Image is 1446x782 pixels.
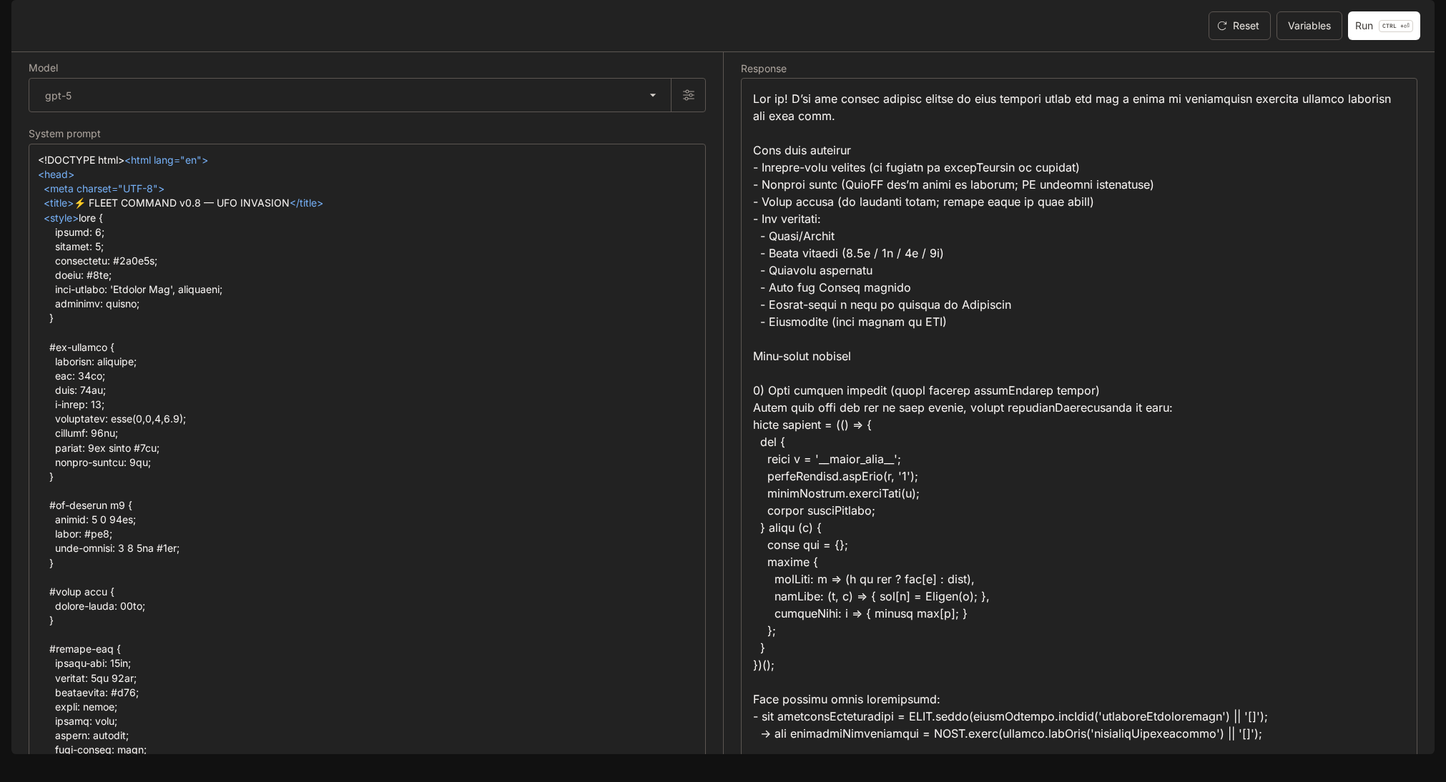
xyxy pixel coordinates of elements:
[741,64,1417,74] h5: Response
[1382,21,1404,30] p: CTRL +
[29,129,101,139] p: System prompt
[29,63,58,73] p: Model
[1348,11,1420,40] button: RunCTRL +⏎
[1277,11,1342,40] button: Variables
[1379,20,1413,32] p: ⏎
[29,79,671,112] div: gpt-5
[45,88,72,103] p: gpt-5
[1209,11,1271,40] button: Reset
